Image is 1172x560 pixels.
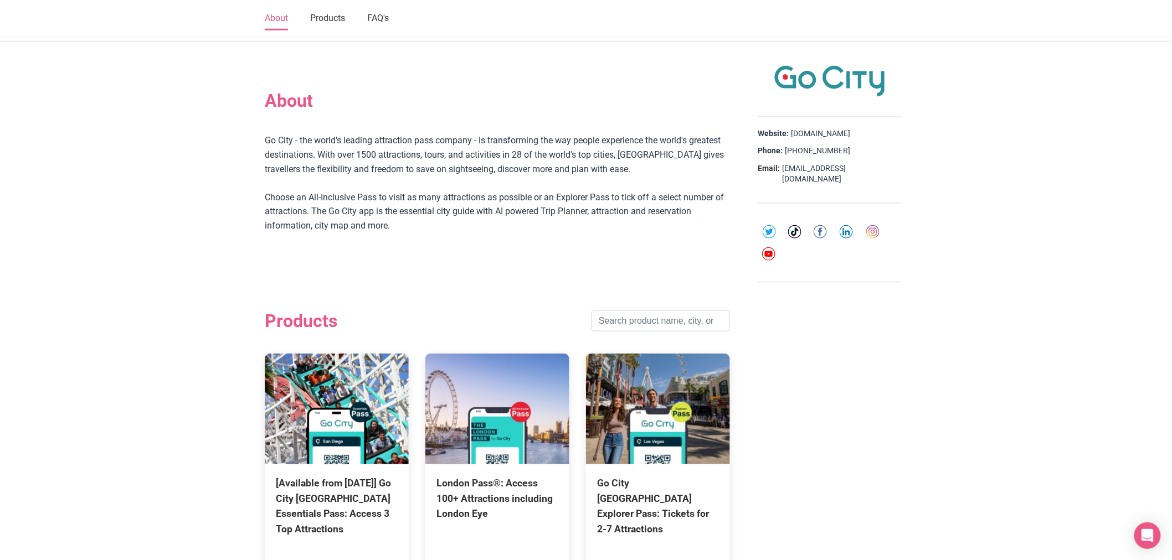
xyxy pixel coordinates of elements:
[762,247,775,261] img: youtube-round-01-0acef599b0341403c37127b094ecd7da.svg
[367,7,389,30] a: FAQ's
[866,225,880,238] img: instagram-round-01-d873700d03cfe9216e9fb2676c2aa726.svg
[425,354,569,464] img: London Pass®: Access 100+ Attractions including London Eye
[774,63,885,100] img: Go City logo
[758,128,789,139] strong: Website:
[758,146,783,157] strong: Phone:
[265,90,730,111] h2: About
[758,163,780,174] strong: Email:
[265,133,730,232] div: Go City - the world's leading attraction pass company - is transforming the way people experience...
[1134,522,1161,549] div: Open Intercom Messenger
[265,354,409,464] img: [Available from 4 August] Go City San Diego Essentials Pass: Access 3 Top Attractions
[310,7,345,30] a: Products
[758,146,902,157] div: [PHONE_NUMBER]
[276,475,398,538] div: [Available from [DATE]] Go City [GEOGRAPHIC_DATA] Essentials Pass: Access 3 Top Attractions
[265,310,337,331] h2: Products
[814,225,827,238] img: facebook-round-01-50ddc191f871d4ecdbe8252d2011563a.svg
[592,310,730,331] input: Search product name, city, or interal id
[586,354,730,464] img: Go City Las Vegas Explorer Pass: Tickets for 2-7 Attractions
[265,7,288,30] a: About
[597,475,719,538] div: Go City [GEOGRAPHIC_DATA] Explorer Pass: Tickets for 2-7 Attractions
[782,163,902,185] a: [EMAIL_ADDRESS][DOMAIN_NAME]
[791,128,850,139] a: [DOMAIN_NAME]
[840,225,853,238] img: linkedin-round-01-4bc9326eb20f8e88ec4be7e8773b84b7.svg
[436,475,558,522] div: London Pass®: Access 100+ Attractions including London Eye
[788,225,801,238] img: tiktok-round-01-ca200c7ba8d03f2cade56905edf8567d.svg
[763,225,776,238] img: twitter-round-01-cd1e625a8cae957d25deef6d92bf4839.svg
